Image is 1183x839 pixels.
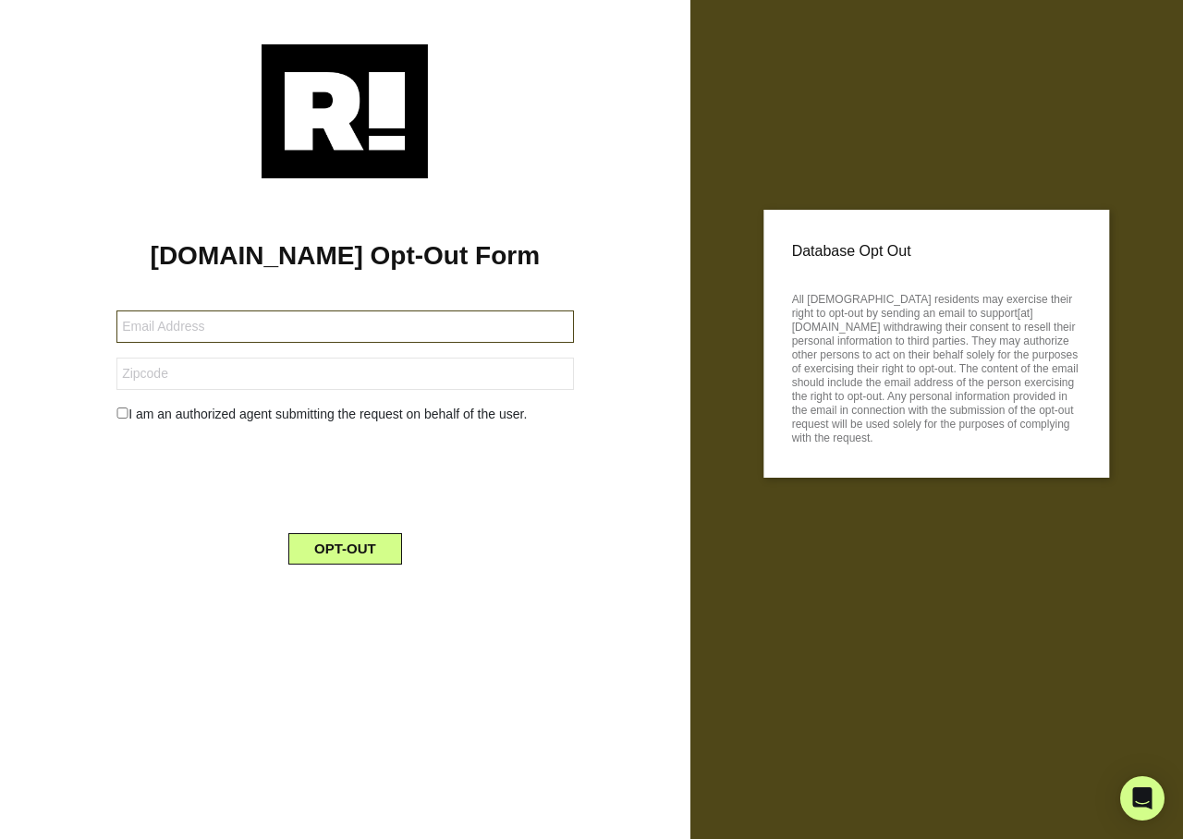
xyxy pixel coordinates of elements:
input: Zipcode [116,358,573,390]
button: OPT-OUT [288,533,402,565]
div: I am an authorized agent submitting the request on behalf of the user. [103,405,587,424]
p: Database Opt Out [792,237,1081,265]
p: All [DEMOGRAPHIC_DATA] residents may exercise their right to opt-out by sending an email to suppo... [792,287,1081,445]
img: Retention.com [262,44,428,178]
h1: [DOMAIN_NAME] Opt-Out Form [28,240,663,272]
iframe: reCAPTCHA [204,439,485,511]
input: Email Address [116,310,573,343]
div: Open Intercom Messenger [1120,776,1165,821]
